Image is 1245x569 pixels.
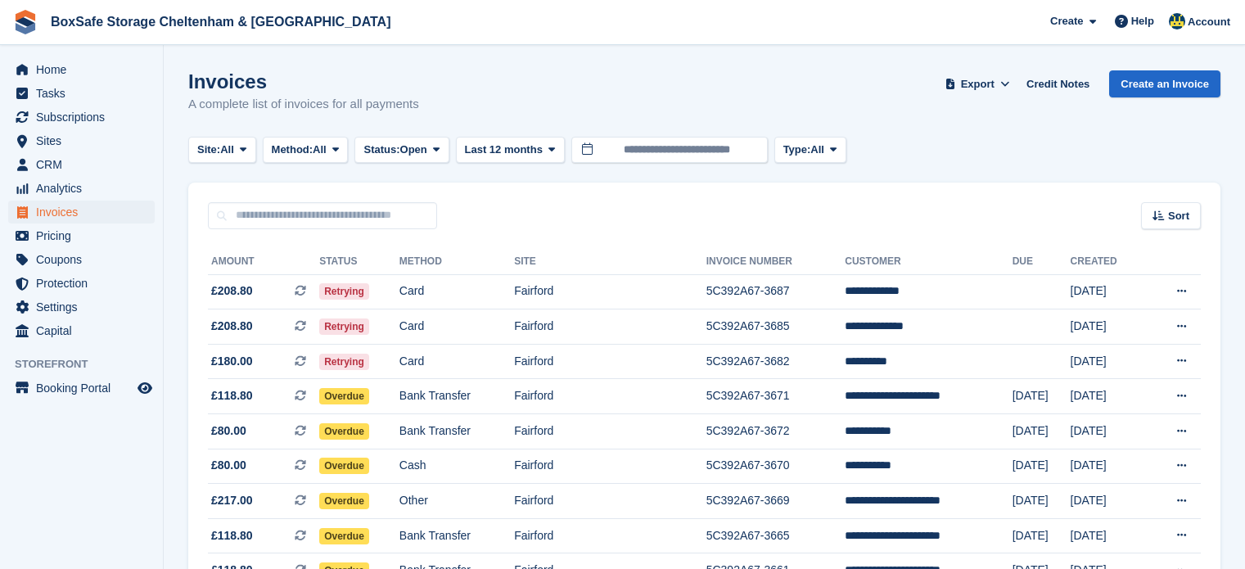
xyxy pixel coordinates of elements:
[197,142,220,158] span: Site:
[1169,13,1185,29] img: Kim Virabi
[36,224,134,247] span: Pricing
[399,484,514,519] td: Other
[220,142,234,158] span: All
[706,518,846,553] td: 5C392A67-3665
[941,70,1013,97] button: Export
[1168,208,1189,224] span: Sort
[706,274,846,309] td: 5C392A67-3687
[1071,249,1146,275] th: Created
[211,527,253,544] span: £118.80
[1109,70,1220,97] a: Create an Invoice
[774,137,846,164] button: Type: All
[36,82,134,105] span: Tasks
[1013,249,1071,275] th: Due
[36,248,134,271] span: Coupons
[36,319,134,342] span: Capital
[706,449,846,484] td: 5C392A67-3670
[1071,449,1146,484] td: [DATE]
[319,249,399,275] th: Status
[319,354,369,370] span: Retrying
[313,142,327,158] span: All
[1013,484,1071,519] td: [DATE]
[211,422,246,440] span: £80.00
[514,449,706,484] td: Fairford
[706,344,846,379] td: 5C392A67-3682
[211,457,246,474] span: £80.00
[399,344,514,379] td: Card
[1071,344,1146,379] td: [DATE]
[319,423,369,440] span: Overdue
[706,484,846,519] td: 5C392A67-3669
[1071,518,1146,553] td: [DATE]
[1013,379,1071,414] td: [DATE]
[319,458,369,474] span: Overdue
[36,177,134,200] span: Analytics
[961,76,995,93] span: Export
[263,137,349,164] button: Method: All
[1013,518,1071,553] td: [DATE]
[8,248,155,271] a: menu
[399,309,514,345] td: Card
[1050,13,1083,29] span: Create
[36,201,134,224] span: Invoices
[211,492,253,509] span: £217.00
[845,249,1012,275] th: Customer
[319,388,369,404] span: Overdue
[8,319,155,342] a: menu
[211,318,253,335] span: £208.80
[363,142,399,158] span: Status:
[8,58,155,81] a: menu
[514,484,706,519] td: Fairford
[319,493,369,509] span: Overdue
[706,249,846,275] th: Invoice Number
[211,353,253,370] span: £180.00
[36,129,134,152] span: Sites
[36,377,134,400] span: Booking Portal
[8,177,155,200] a: menu
[399,249,514,275] th: Method
[1071,484,1146,519] td: [DATE]
[1071,309,1146,345] td: [DATE]
[15,356,163,373] span: Storefront
[1071,274,1146,309] td: [DATE]
[8,153,155,176] a: menu
[36,106,134,129] span: Subscriptions
[514,309,706,345] td: Fairford
[319,318,369,335] span: Retrying
[783,142,811,158] span: Type:
[706,379,846,414] td: 5C392A67-3671
[8,82,155,105] a: menu
[272,142,314,158] span: Method:
[8,377,155,400] a: menu
[188,137,256,164] button: Site: All
[8,201,155,224] a: menu
[13,10,38,34] img: stora-icon-8386f47178a22dfd0bd8f6a31ec36ba5ce8667c1dd55bd0f319d3a0aa187defe.svg
[188,95,419,114] p: A complete list of invoices for all payments
[36,153,134,176] span: CRM
[1131,13,1154,29] span: Help
[354,137,449,164] button: Status: Open
[400,142,427,158] span: Open
[706,309,846,345] td: 5C392A67-3685
[1071,379,1146,414] td: [DATE]
[514,274,706,309] td: Fairford
[211,387,253,404] span: £118.80
[514,249,706,275] th: Site
[8,296,155,318] a: menu
[36,272,134,295] span: Protection
[188,70,419,93] h1: Invoices
[36,58,134,81] span: Home
[8,129,155,152] a: menu
[319,283,369,300] span: Retrying
[1020,70,1096,97] a: Credit Notes
[8,272,155,295] a: menu
[514,518,706,553] td: Fairford
[1013,414,1071,449] td: [DATE]
[211,282,253,300] span: £208.80
[399,449,514,484] td: Cash
[706,414,846,449] td: 5C392A67-3672
[319,528,369,544] span: Overdue
[36,296,134,318] span: Settings
[8,224,155,247] a: menu
[8,106,155,129] a: menu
